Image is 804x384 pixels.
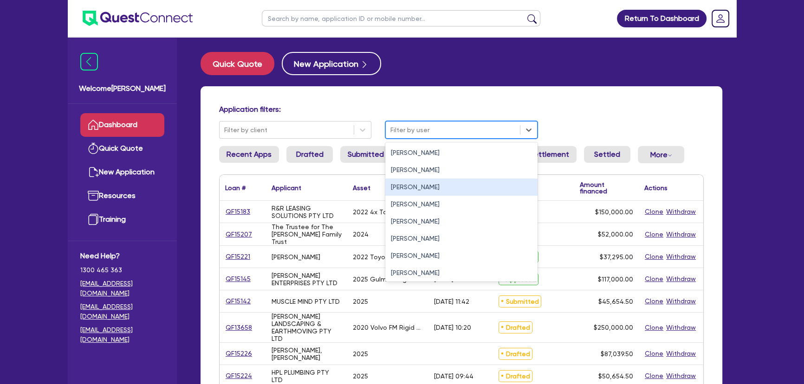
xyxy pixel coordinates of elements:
div: 2022 4x Toyota Camry [353,208,423,216]
div: [PERSON_NAME] [385,161,538,179]
span: Welcome [PERSON_NAME] [79,83,166,94]
span: Need Help? [80,250,164,262]
button: Clone [644,251,664,262]
button: Clone [644,229,664,240]
button: Withdraw [666,371,696,381]
div: [DATE] 11:42 [434,298,469,305]
a: QF15145 [225,274,251,284]
button: Withdraw [666,322,696,333]
div: 2022 Toyota Rav4 [353,253,410,261]
div: [PERSON_NAME] LANDSCAPING & EARTHMOVING PTY LTD [272,313,342,342]
div: MUSCLE MIND PTY LTD [272,298,340,305]
a: Resources [80,184,164,208]
span: Drafted [499,348,532,360]
div: 2025 Gulmen Digital CPM Cup Machine [353,275,423,283]
span: $250,000.00 [594,324,633,331]
button: Clone [644,206,664,217]
div: Loan # [225,185,246,191]
span: Drafted [499,321,532,333]
button: Clone [644,371,664,381]
a: Return To Dashboard [617,10,707,27]
button: Clone [644,296,664,307]
div: [PERSON_NAME] [385,264,538,282]
img: new-application [88,166,99,178]
img: quick-quote [88,143,99,154]
div: [DATE] 09:44 [434,372,473,380]
div: Applicant [272,185,301,191]
div: R&R LEASING SOLUTIONS PTY LTD [272,205,342,219]
button: Withdraw [666,251,696,262]
img: quest-connect-logo-blue [83,11,193,26]
a: Training [80,208,164,231]
button: Withdraw [666,274,696,284]
div: [PERSON_NAME] [385,247,538,264]
div: [PERSON_NAME] [385,213,538,230]
div: HPL PLUMBING PTY LTD [272,369,342,384]
button: Clone [644,322,664,333]
a: Submitted [340,146,391,163]
img: resources [88,190,99,201]
button: Withdraw [666,348,696,359]
input: Search by name, application ID or mobile number... [262,10,540,26]
span: $150,000.00 [595,208,633,216]
button: Clone [644,348,664,359]
div: [PERSON_NAME] [385,196,538,213]
span: $117,000.00 [598,275,633,283]
span: $37,295.00 [600,253,633,261]
a: QF15183 [225,206,251,217]
button: New Application [282,52,381,75]
button: Withdraw [666,206,696,217]
img: training [88,214,99,225]
a: [EMAIL_ADDRESS][DOMAIN_NAME] [80,279,164,298]
a: [EMAIL_ADDRESS][DOMAIN_NAME] [80,325,164,345]
span: Drafted [499,370,532,382]
span: $50,654.50 [598,372,633,380]
span: 1300 465 363 [80,265,164,275]
a: Dropdown toggle [708,6,733,31]
button: Withdraw [666,229,696,240]
span: $87,039.50 [601,350,633,358]
a: Quick Quote [201,52,282,75]
span: $45,654.50 [598,298,633,305]
div: 2020 Volvo FM Rigid Truck [353,324,423,331]
button: Quick Quote [201,52,274,75]
button: Clone [644,274,664,284]
div: 2025 [353,372,368,380]
a: QF15226 [225,348,253,359]
a: Settled [584,146,630,163]
div: [PERSON_NAME] ENTERPRISES PTY LTD [272,272,342,287]
img: icon-menu-close [80,53,98,70]
div: [PERSON_NAME] [272,253,320,261]
a: Recent Apps [219,146,279,163]
button: Dropdown toggle [638,146,684,163]
span: Submitted [499,295,541,307]
div: The Trustee for The [PERSON_NAME] Family Trust [272,223,342,245]
a: QF13658 [225,322,253,333]
a: New Application [80,160,164,184]
span: $52,000.00 [598,230,633,238]
div: 2024 [353,230,369,238]
a: [EMAIL_ADDRESS][DOMAIN_NAME] [80,302,164,321]
div: [PERSON_NAME] [385,230,538,247]
a: QF15221 [225,251,251,262]
div: [DATE] 10:20 [434,324,471,331]
div: 2025 [353,298,368,305]
a: QF15207 [225,229,253,240]
a: QF15224 [225,371,253,381]
div: Actions [644,185,668,191]
a: In Settlement [515,146,577,163]
a: Dashboard [80,113,164,137]
div: 2025 [353,350,368,358]
h4: Application filters: [219,105,704,114]
a: QF15142 [225,296,251,307]
div: [PERSON_NAME] [385,179,538,196]
div: Asset [353,185,370,191]
a: Drafted [286,146,333,163]
div: [PERSON_NAME], [PERSON_NAME] [272,346,342,361]
button: Withdraw [666,296,696,307]
a: Quick Quote [80,137,164,160]
div: [PERSON_NAME] [385,144,538,161]
div: Amount financed [580,181,633,194]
